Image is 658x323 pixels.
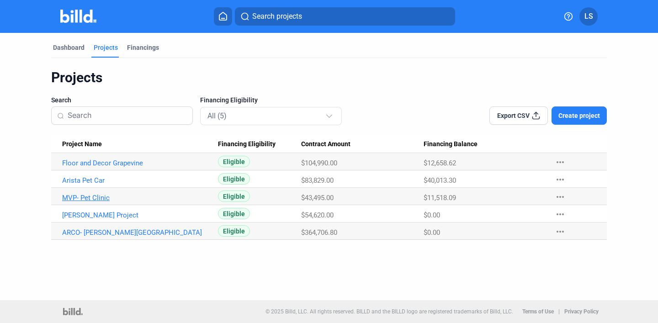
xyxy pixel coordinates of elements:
[51,95,71,105] span: Search
[301,176,334,185] span: $83,829.00
[555,191,566,202] mat-icon: more_horiz
[558,308,560,315] p: |
[301,211,334,219] span: $54,620.00
[265,308,513,315] p: © 2025 Billd, LLC. All rights reserved. BILLD and the BILLD logo are registered trademarks of Bil...
[555,174,566,185] mat-icon: more_horiz
[555,209,566,220] mat-icon: more_horiz
[62,194,210,202] a: MVP- Pet Clinic
[555,157,566,168] mat-icon: more_horiz
[218,208,250,219] span: Eligible
[62,176,210,185] a: Arista Pet Car
[62,228,210,237] a: ARCO- [PERSON_NAME][GEOGRAPHIC_DATA]
[522,308,554,315] b: Terms of Use
[218,156,250,167] span: Eligible
[301,140,350,148] span: Contract Amount
[68,106,187,125] input: Search
[235,7,455,26] button: Search projects
[218,140,301,148] div: Financing Eligibility
[579,7,598,26] button: LS
[218,140,276,148] span: Financing Eligibility
[301,194,334,202] span: $43,495.00
[558,111,600,120] span: Create project
[252,11,302,22] span: Search projects
[207,111,227,120] mat-select-trigger: All (5)
[218,191,250,202] span: Eligible
[63,308,83,315] img: logo
[62,140,218,148] div: Project Name
[200,95,258,105] span: Financing Eligibility
[489,106,548,125] button: Export CSV
[424,140,546,148] div: Financing Balance
[60,10,96,23] img: Billd Company Logo
[53,43,85,52] div: Dashboard
[424,176,456,185] span: $40,013.30
[555,226,566,237] mat-icon: more_horiz
[218,173,250,185] span: Eligible
[301,159,337,167] span: $104,990.00
[62,159,210,167] a: Floor and Decor Grapevine
[424,159,456,167] span: $12,658.62
[424,228,440,237] span: $0.00
[301,140,424,148] div: Contract Amount
[564,308,599,315] b: Privacy Policy
[51,69,607,86] div: Projects
[127,43,159,52] div: Financings
[62,140,102,148] span: Project Name
[94,43,118,52] div: Projects
[62,211,210,219] a: [PERSON_NAME] Project
[552,106,607,125] button: Create project
[424,211,440,219] span: $0.00
[497,111,530,120] span: Export CSV
[301,228,337,237] span: $364,706.80
[424,140,478,148] span: Financing Balance
[584,11,593,22] span: LS
[218,225,250,237] span: Eligible
[424,194,456,202] span: $11,518.09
